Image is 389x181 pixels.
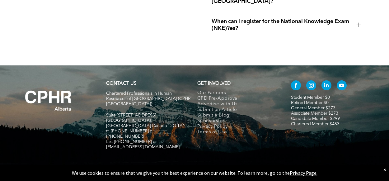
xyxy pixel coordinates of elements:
span: tf. [PHONE_NUMBER] p. [PHONE_NUMBER] [106,129,154,139]
div: Dismiss notification [383,166,386,173]
a: Privacy Page. [290,170,317,176]
a: Candidate Member $299 [291,117,340,121]
a: Advertise with Us [197,102,278,107]
a: instagram [306,80,316,92]
a: Submit an Article [197,107,278,113]
a: linkedin [321,80,331,92]
span: Chartered Professionals in Human Resources of [GEOGRAPHIC_DATA] (CPHR [GEOGRAPHIC_DATA]) [106,91,190,106]
span: Suite [STREET_ADDRESS] [106,113,156,117]
a: Submit a Blog [197,113,278,118]
a: Sponsorship [197,118,278,124]
a: Privacy Policy [197,124,278,130]
span: GET INVOLVED [197,81,231,86]
a: CPD Pre-Approval [197,96,278,102]
a: Student Member $0 [291,95,330,100]
a: youtube [337,80,347,92]
a: Retired Member $0 [291,101,329,105]
a: Chartered Member $453 [291,122,340,126]
img: A white background with a few lines on it [12,78,84,123]
span: When can I register for the National Knowledge Exam (NKE)?es? [212,18,352,32]
a: facebook [291,80,301,92]
a: Terms of Use [197,130,278,135]
span: fax. [PHONE_NUMBER] e:[EMAIL_ADDRESS][DOMAIN_NAME] [106,140,180,149]
a: General Member $273 [291,106,335,110]
a: Our Partners [197,90,278,96]
a: CONTACT US [106,81,136,86]
a: Associate Member $273 [291,111,338,116]
span: [GEOGRAPHIC_DATA], [GEOGRAPHIC_DATA] Canada T2G 1A1 [106,118,185,128]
